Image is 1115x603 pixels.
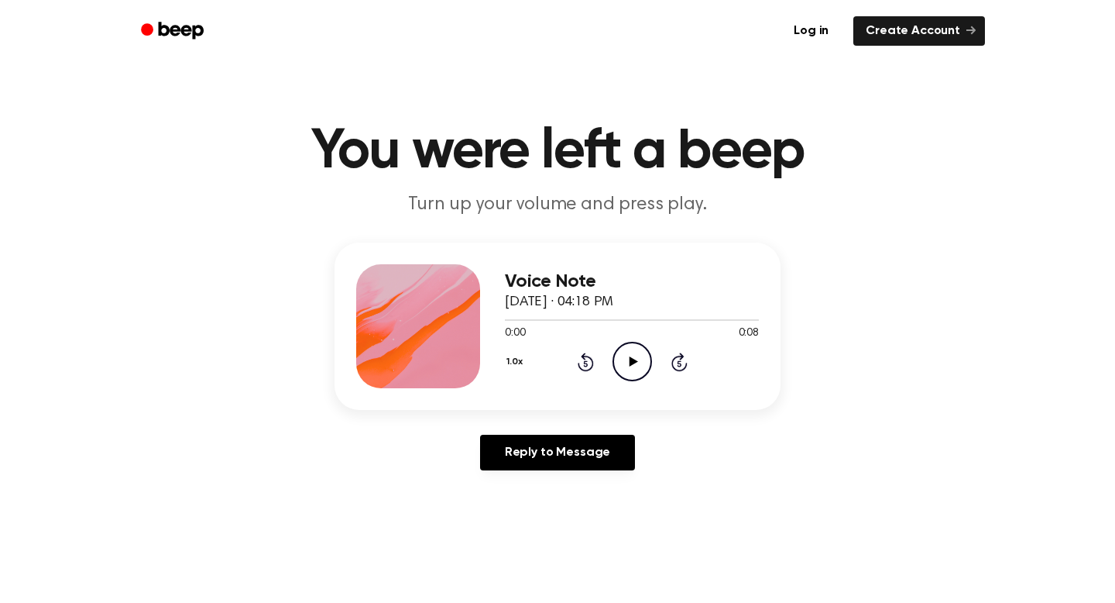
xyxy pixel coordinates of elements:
[505,326,525,342] span: 0:00
[260,192,855,218] p: Turn up your volume and press play.
[480,435,635,470] a: Reply to Message
[161,124,954,180] h1: You were left a beep
[778,13,844,49] a: Log in
[505,271,759,292] h3: Voice Note
[853,16,985,46] a: Create Account
[505,349,528,375] button: 1.0x
[505,295,613,309] span: [DATE] · 04:18 PM
[739,326,759,342] span: 0:08
[130,16,218,47] a: Beep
